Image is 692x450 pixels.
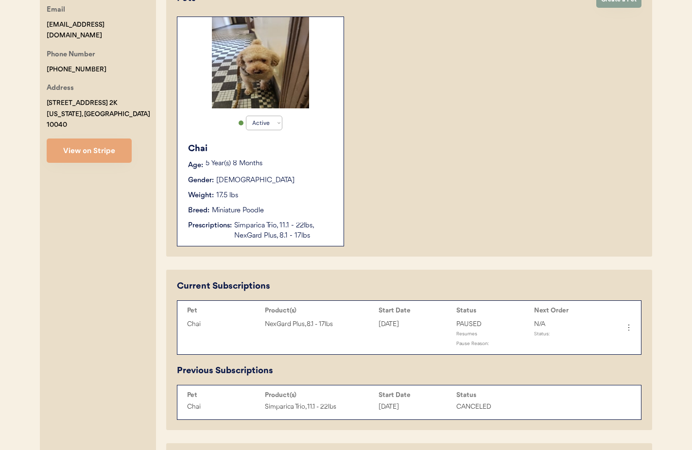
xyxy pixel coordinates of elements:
[265,319,374,330] div: NexGard Plus, 8.1 - 17lbs
[534,330,607,340] div: Status:
[379,391,451,399] div: Start Date
[188,175,214,186] div: Gender:
[212,17,309,108] img: 20240619_132835-8c5d4e64-43e7-49c8-b180-329939a7cbb2.jpg
[265,401,374,413] div: Simparica Trio, 11.1 - 22lbs
[265,391,374,399] div: Product(s)
[47,19,156,42] div: [EMAIL_ADDRESS][DOMAIN_NAME]
[379,319,451,330] div: [DATE]
[456,330,529,340] div: Resumes
[379,307,451,314] div: Start Date
[47,4,65,17] div: Email
[47,98,156,131] div: [STREET_ADDRESS] 2K [US_STATE], [GEOGRAPHIC_DATA] 10040
[212,206,264,216] div: Miniature Poodle
[47,64,106,75] div: [PHONE_NUMBER]
[456,319,529,330] div: PAUSED
[216,175,294,186] div: [DEMOGRAPHIC_DATA]
[47,138,132,163] button: View on Stripe
[188,206,209,216] div: Breed:
[456,340,529,349] div: Pause Reason:
[534,307,607,314] div: Next Order
[188,142,334,156] div: Chai
[456,391,529,399] div: Status
[206,160,334,167] p: 5 Year(s) 8 Months
[534,319,607,330] div: N/A
[47,49,95,61] div: Phone Number
[187,319,260,330] div: Chai
[188,221,232,231] div: Prescriptions:
[456,307,529,314] div: Status
[187,307,260,314] div: Pet
[265,307,374,314] div: Product(s)
[234,221,334,241] div: Simparica Trio, 11.1 - 22lbs, NexGard Plus, 8.1 - 17lbs
[187,401,260,413] div: Chai
[177,280,270,293] div: Current Subscriptions
[379,401,451,413] div: [DATE]
[216,190,238,201] div: 17.5 lbs
[456,401,529,413] div: CANCELED
[47,83,74,95] div: Address
[187,391,260,399] div: Pet
[177,364,273,378] div: Previous Subscriptions
[188,190,214,201] div: Weight:
[188,160,203,171] div: Age:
